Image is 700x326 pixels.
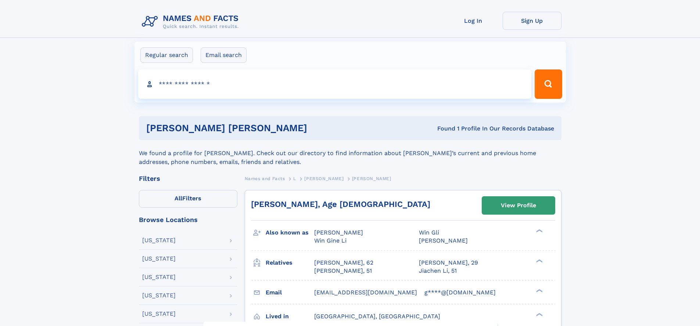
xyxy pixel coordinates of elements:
[534,258,543,263] div: ❯
[314,267,372,275] a: [PERSON_NAME], 51
[482,197,555,214] a: View Profile
[139,12,245,32] img: Logo Names and Facts
[293,174,296,183] a: L
[535,69,562,99] button: Search Button
[314,313,440,320] span: [GEOGRAPHIC_DATA], [GEOGRAPHIC_DATA]
[534,312,543,317] div: ❯
[139,216,237,223] div: Browse Locations
[251,200,430,209] a: [PERSON_NAME], Age [DEMOGRAPHIC_DATA]
[419,267,457,275] a: Jiachen Li, 51
[444,12,503,30] a: Log In
[266,257,314,269] h3: Relatives
[501,197,536,214] div: View Profile
[266,310,314,323] h3: Lived in
[142,256,176,262] div: [US_STATE]
[139,175,237,182] div: Filters
[314,289,417,296] span: [EMAIL_ADDRESS][DOMAIN_NAME]
[266,286,314,299] h3: Email
[534,288,543,293] div: ❯
[142,237,176,243] div: [US_STATE]
[314,259,373,267] a: [PERSON_NAME], 62
[314,237,347,244] span: Win Gine Li
[419,237,468,244] span: [PERSON_NAME]
[138,69,532,99] input: search input
[293,176,296,181] span: L
[201,47,247,63] label: Email search
[372,125,554,133] div: Found 1 Profile In Our Records Database
[175,195,182,202] span: All
[266,226,314,239] h3: Also known as
[419,229,439,236] span: Win Gli
[146,123,372,133] h1: [PERSON_NAME] [PERSON_NAME]
[352,176,391,181] span: [PERSON_NAME]
[304,174,344,183] a: [PERSON_NAME]
[142,311,176,317] div: [US_STATE]
[245,174,285,183] a: Names and Facts
[139,140,561,166] div: We found a profile for [PERSON_NAME]. Check out our directory to find information about [PERSON_N...
[142,293,176,298] div: [US_STATE]
[140,47,193,63] label: Regular search
[419,259,478,267] a: [PERSON_NAME], 29
[304,176,344,181] span: [PERSON_NAME]
[503,12,561,30] a: Sign Up
[314,229,363,236] span: [PERSON_NAME]
[142,274,176,280] div: [US_STATE]
[534,229,543,233] div: ❯
[139,190,237,208] label: Filters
